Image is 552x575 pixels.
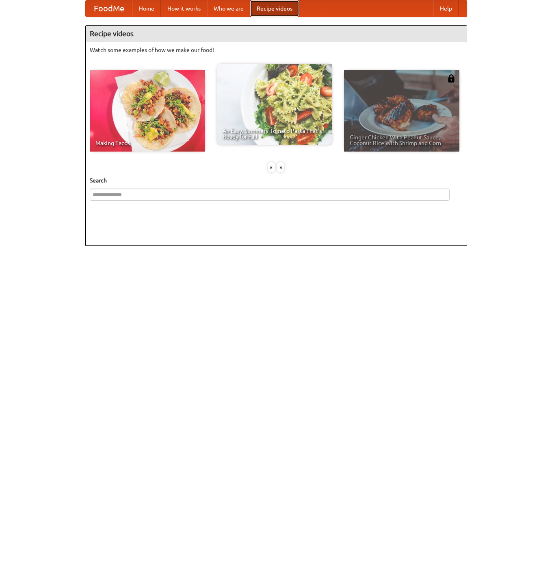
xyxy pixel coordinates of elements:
a: FoodMe [86,0,132,17]
p: Watch some examples of how we make our food! [90,46,463,54]
img: 483408.png [447,74,455,82]
a: Help [433,0,459,17]
a: An Easy, Summery Tomato Pasta That's Ready for Fall [217,64,332,145]
a: Home [132,0,161,17]
a: Making Tacos [90,70,205,152]
div: » [277,162,284,172]
h5: Search [90,176,463,184]
span: Making Tacos [95,140,199,146]
div: « [268,162,275,172]
a: Recipe videos [250,0,299,17]
span: An Easy, Summery Tomato Pasta That's Ready for Fall [223,128,327,139]
h4: Recipe videos [86,26,467,42]
a: How it works [161,0,207,17]
a: Who we are [207,0,250,17]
